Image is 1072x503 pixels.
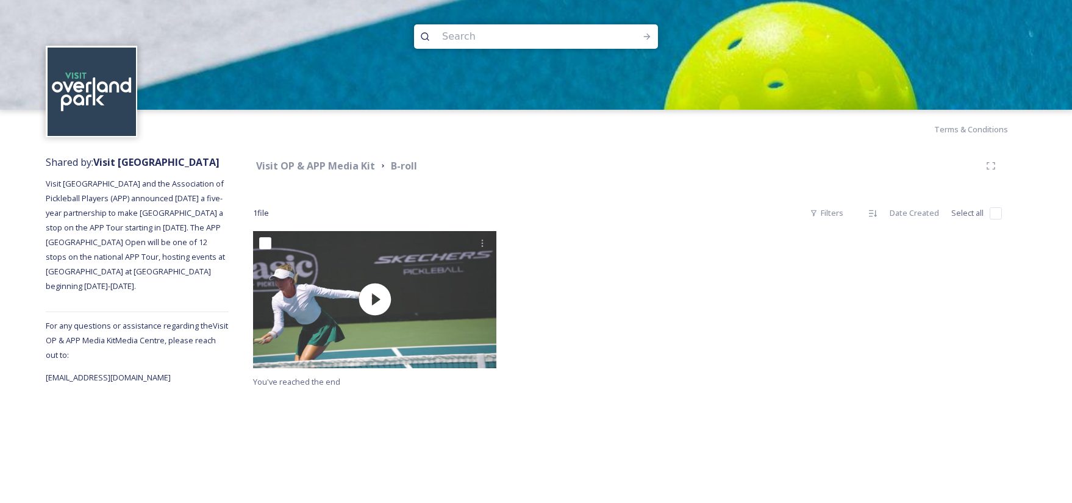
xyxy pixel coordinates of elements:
img: c3es6xdrejuflcaqpovn.png [48,48,136,136]
span: For any questions or assistance regarding the Visit OP & APP Media Kit Media Centre, please reach... [46,320,228,360]
span: Terms & Conditions [934,124,1008,135]
div: Date Created [884,201,945,225]
span: Select all [951,207,984,219]
span: You've reached the end [253,376,340,387]
span: 1 file [253,207,269,219]
div: Filters [804,201,849,225]
span: Shared by: [46,155,220,169]
img: thumbnail [253,231,496,368]
strong: Visit OP & APP Media Kit [256,159,375,173]
a: Terms & Conditions [934,122,1026,137]
span: [EMAIL_ADDRESS][DOMAIN_NAME] [46,372,171,383]
strong: B-roll [391,159,417,173]
strong: Visit [GEOGRAPHIC_DATA] [93,155,220,169]
input: Search [436,23,603,50]
span: Visit [GEOGRAPHIC_DATA] and the Association of Pickleball Players (APP) announced [DATE] a five-y... [46,178,227,291]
